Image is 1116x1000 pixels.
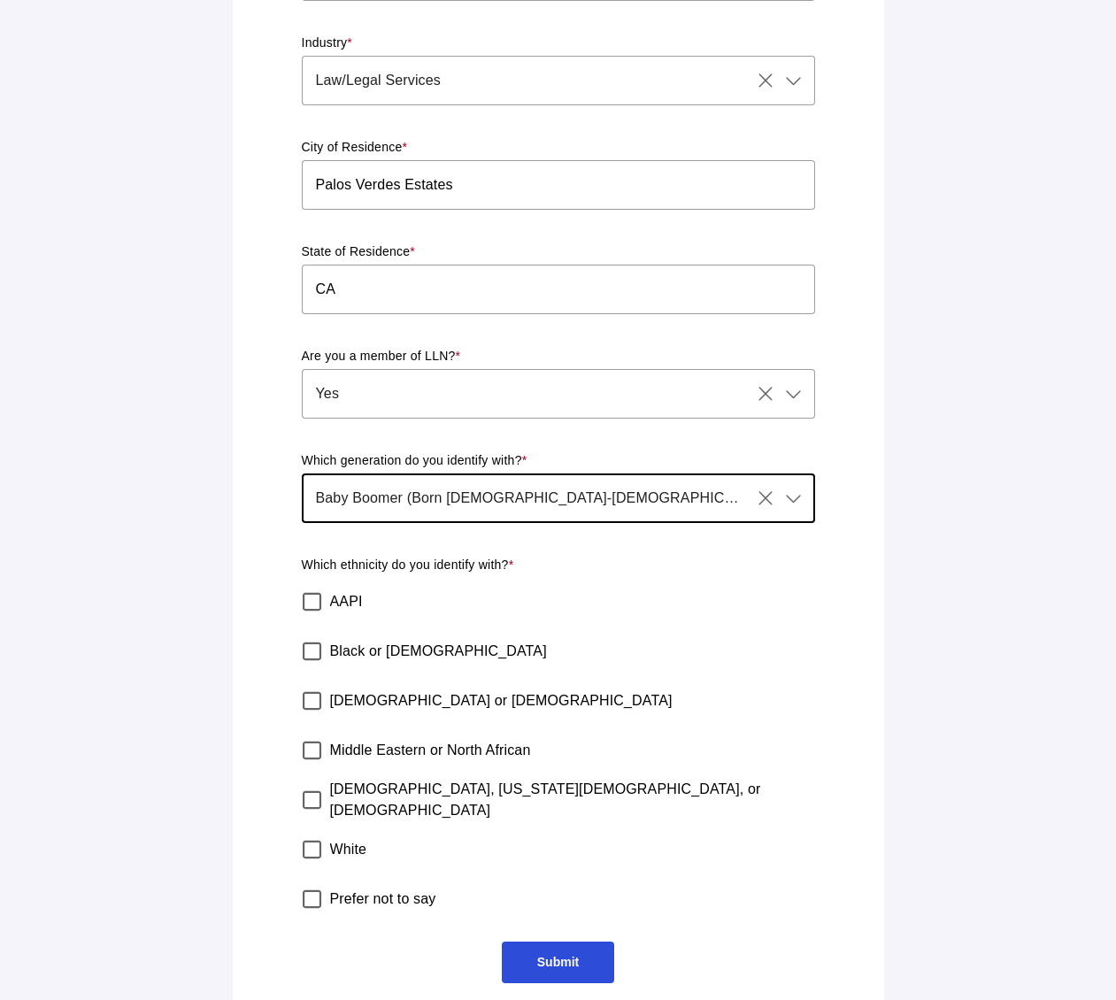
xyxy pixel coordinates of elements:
i: Clear [755,383,776,404]
a: Submit [502,942,614,983]
p: City of Residence [302,139,815,157]
p: State of Residence [302,243,815,261]
label: Prefer not to say [330,874,436,924]
label: [DEMOGRAPHIC_DATA] or [DEMOGRAPHIC_DATA] [330,676,673,726]
i: Clear [755,488,776,509]
label: [DEMOGRAPHIC_DATA], [US_STATE][DEMOGRAPHIC_DATA], or [DEMOGRAPHIC_DATA] [330,775,815,825]
p: Are you a member of LLN? [302,348,815,365]
span: Law/Legal Services [316,70,441,91]
p: Industry [302,35,815,52]
span: Baby Boomer (Born [DEMOGRAPHIC_DATA]-[DEMOGRAPHIC_DATA]) [316,488,746,509]
i: Clear [755,70,776,91]
p: Which ethnicity do you identify with? [302,557,815,574]
p: Which generation do you identify with? [302,452,815,470]
span: Yes [316,383,340,404]
label: AAPI [330,577,363,627]
label: White [330,825,367,874]
label: Black or [DEMOGRAPHIC_DATA] [330,627,547,676]
label: Middle Eastern or North African [330,726,531,775]
span: Submit [537,955,579,969]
